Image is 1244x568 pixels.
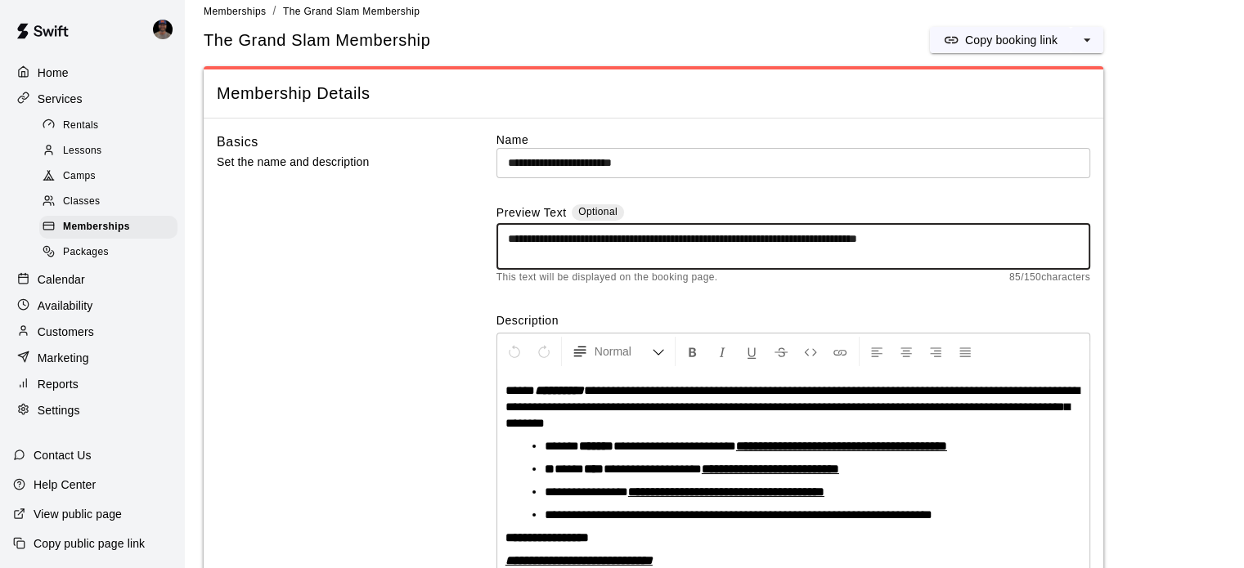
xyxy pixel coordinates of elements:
[272,2,276,20] li: /
[797,337,824,366] button: Insert Code
[930,27,1071,53] button: Copy booking link
[39,190,184,215] a: Classes
[63,194,100,210] span: Classes
[34,506,122,522] p: View public page
[38,91,83,107] p: Services
[39,241,177,264] div: Packages
[38,402,80,418] p: Settings
[63,244,109,261] span: Packages
[38,297,93,314] p: Availability
[1009,270,1090,286] span: 85 / 150 characters
[283,6,420,17] span: The Grand Slam Membership
[13,372,171,396] a: Reports
[204,29,430,51] span: The Grand Slam Membership
[39,138,184,163] a: Lessons
[13,267,171,292] a: Calendar
[826,337,854,366] button: Insert Link
[150,13,184,46] div: Allen Quinney
[501,337,528,366] button: Undo
[679,337,707,366] button: Format Bold
[13,398,171,423] a: Settings
[578,206,618,217] span: Optional
[738,337,766,366] button: Format Underline
[39,240,184,266] a: Packages
[496,132,1090,148] label: Name
[63,118,99,134] span: Rentals
[204,2,1224,20] nav: breadcrumb
[38,376,79,392] p: Reports
[13,293,171,318] a: Availability
[496,270,718,286] span: This text will be displayed on the booking page.
[965,32,1058,48] p: Copy booking link
[217,132,258,153] h6: Basics
[951,337,979,366] button: Justify Align
[1071,27,1103,53] button: select merge strategy
[39,113,184,138] a: Rentals
[34,447,92,463] p: Contact Us
[767,337,795,366] button: Format Strikethrough
[38,271,85,288] p: Calendar
[38,324,94,340] p: Customers
[204,6,266,17] span: Memberships
[38,65,69,81] p: Home
[13,87,171,111] a: Services
[34,476,96,493] p: Help Center
[496,312,1090,329] label: Description
[13,346,171,370] a: Marketing
[13,60,171,85] a: Home
[892,337,920,366] button: Center Align
[565,337,671,366] button: Formatting Options
[39,114,177,137] div: Rentals
[496,204,567,223] label: Preview Text
[530,337,558,366] button: Redo
[708,337,736,366] button: Format Italics
[39,165,177,188] div: Camps
[63,168,96,185] span: Camps
[204,4,266,17] a: Memberships
[39,190,177,213] div: Classes
[930,27,1103,53] div: split button
[863,337,891,366] button: Left Align
[39,164,184,190] a: Camps
[39,140,177,163] div: Lessons
[922,337,950,366] button: Right Align
[153,20,173,39] img: Allen Quinney
[63,143,102,159] span: Lessons
[217,83,1090,105] span: Membership Details
[13,320,171,344] a: Customers
[34,535,145,552] p: Copy public page link
[38,350,89,366] p: Marketing
[39,216,177,239] div: Memberships
[595,343,652,360] span: Normal
[217,152,444,172] p: Set the name and description
[39,215,184,240] a: Memberships
[63,219,130,235] span: Memberships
